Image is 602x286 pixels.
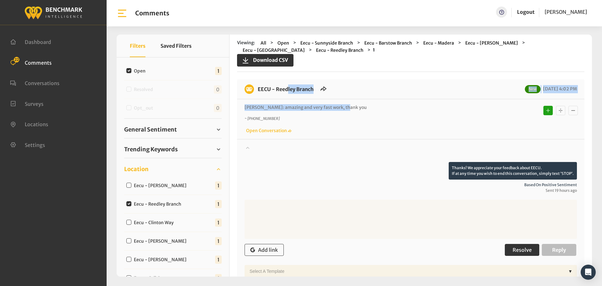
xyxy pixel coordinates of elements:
button: Download CSV [237,54,293,67]
span: Download CSV [249,56,288,64]
button: Eecu - [PERSON_NAME] [463,40,520,47]
label: Eecu - Call Center [132,275,177,282]
span: 1 [215,256,222,264]
span: 0 [214,104,222,112]
a: Surveys [10,100,44,106]
div: Basic example [542,104,579,117]
label: Eecu - [PERSON_NAME] [132,256,192,263]
a: [PERSON_NAME] [545,7,587,18]
span: Comments [25,59,52,66]
button: Eecu - Barstow Branch [362,40,414,47]
a: Dashboard [10,38,51,45]
p: [PERSON_NAME]: amazing and very fast work, thank you [245,104,494,111]
h6: EECU - Reedley Branch [254,84,317,94]
button: All [259,40,268,47]
button: Add link [245,244,284,256]
label: Eecu - [PERSON_NAME] [132,182,192,189]
span: [PERSON_NAME] [545,9,587,15]
span: 1 [215,274,222,282]
a: Locations [10,121,48,127]
label: Eecu - Clinton Way [132,219,179,226]
label: Eecu - [PERSON_NAME] [132,238,192,245]
span: General Sentiment [124,125,177,134]
div: ▼ [566,265,575,278]
i: ~ [PHONE_NUMBER] [245,116,280,121]
span: Dashboard [25,39,51,45]
span: Viewing: [237,40,255,47]
input: Eecu - Reedley Branch [126,201,131,206]
a: Logout [517,7,535,18]
span: 1 [215,181,222,190]
label: Open [132,68,150,74]
span: New [525,85,541,93]
button: Saved Filters [161,35,192,57]
span: Resolve [513,247,532,253]
button: Eecu - Sunnyside Branch [298,40,355,47]
span: Sent 19 hours ago [245,188,577,193]
strong: 1 [373,47,375,53]
a: Conversations [124,50,222,59]
a: Settings [10,141,45,148]
span: Conversations [25,80,60,86]
img: benchmark [24,5,82,20]
h1: Comments [135,9,169,17]
input: Eecu - [PERSON_NAME] [126,238,131,243]
input: Eecu - [PERSON_NAME] [126,183,131,188]
div: Select a Template [246,265,566,278]
span: 1 [215,200,222,208]
label: Eecu - Reedley Branch [132,201,186,208]
span: 0 [214,85,222,94]
a: EECU - Reedley Branch [258,86,314,92]
button: Eecu - Madera [421,40,456,47]
span: Surveys [25,100,44,107]
div: Open Intercom Messenger [581,265,596,280]
span: Locations [25,121,48,127]
a: Comments 22 [10,59,52,65]
a: General Sentiment [124,125,222,134]
p: Thanks! We appreciate your feedback about EECU. If at any time you wish to end this conversation,... [449,162,577,180]
input: Open [126,68,131,73]
button: Eecu - Reedley Branch [314,47,365,54]
span: Settings [25,142,45,148]
input: Eecu - Clinton Way [126,220,131,225]
span: [DATE] 4:02 PM [541,86,577,92]
input: Eecu - [PERSON_NAME] [126,257,131,262]
button: Resolve [505,244,539,256]
a: Conversations [10,79,60,86]
a: Location [124,165,222,174]
a: Open Conversation [245,128,292,133]
label: Opt_out [132,105,158,111]
a: Logout [517,9,535,15]
a: Trending Keywords [124,145,222,154]
img: bar [117,8,128,19]
span: 1 [215,67,222,75]
span: 1 [215,237,222,245]
span: 1 [215,219,222,227]
button: Eecu - [GEOGRAPHIC_DATA] [241,47,307,54]
span: Based on positive sentiment [245,182,577,188]
span: Trending Keywords [124,145,178,154]
input: Eecu - Call Center [126,275,131,280]
button: Open [276,40,291,47]
span: 22 [14,57,19,62]
button: Filters [130,35,145,57]
label: Resolved [132,86,158,93]
span: Location [124,165,149,173]
img: benchmark [245,84,254,94]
